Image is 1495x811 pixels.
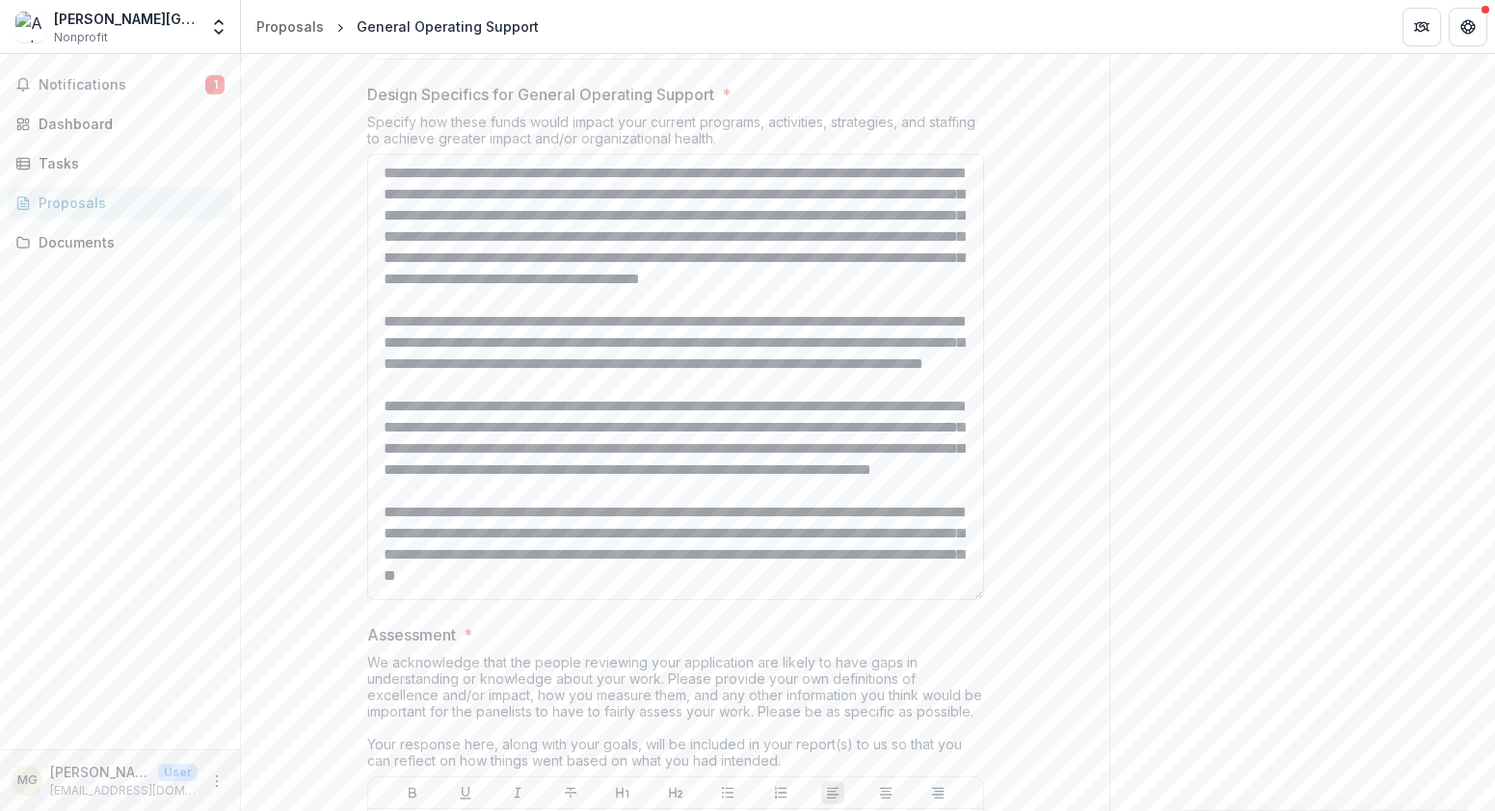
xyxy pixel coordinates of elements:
div: Proposals [39,193,217,213]
button: Align Center [874,781,897,804]
a: Dashboard [8,108,232,140]
button: Align Right [926,781,949,804]
div: We acknowledge that the people reviewing your application are likely to have gaps in understandin... [367,654,984,776]
p: [EMAIL_ADDRESS][DOMAIN_NAME] [50,782,198,799]
p: Design Specifics for General Operating Support [367,83,714,106]
span: 1 [205,75,225,94]
button: Notifications1 [8,69,232,100]
button: Heading 1 [611,781,634,804]
button: Italicize [506,781,529,804]
button: Align Left [821,781,844,804]
p: Assessment [367,623,456,646]
div: Marlee Gallagher [17,774,38,787]
button: Underline [454,781,477,804]
button: Ordered List [769,781,792,804]
a: Proposals [249,13,332,40]
button: Get Help [1449,8,1487,46]
div: [PERSON_NAME][GEOGRAPHIC_DATA] [54,9,198,29]
button: Heading 2 [664,781,687,804]
p: [PERSON_NAME] [50,762,150,782]
span: Notifications [39,77,205,93]
button: Open entity switcher [205,8,232,46]
button: Partners [1402,8,1441,46]
button: More [205,770,228,793]
p: User [158,764,198,781]
button: Strike [559,781,582,804]
nav: breadcrumb [249,13,547,40]
div: Documents [39,232,217,252]
a: Documents [8,226,232,258]
span: Nonprofit [54,29,108,46]
img: Andrew Carnegie Free Library & Music Hall [15,12,46,42]
div: Proposals [256,16,324,37]
button: Bullet List [716,781,739,804]
div: Tasks [39,153,217,173]
a: Proposals [8,187,232,219]
div: Dashboard [39,114,217,134]
button: Bold [401,781,424,804]
a: Tasks [8,147,232,179]
div: Specify how these funds would impact your current programs, activities, strategies, and staffing ... [367,114,984,154]
div: General Operating Support [357,16,539,37]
